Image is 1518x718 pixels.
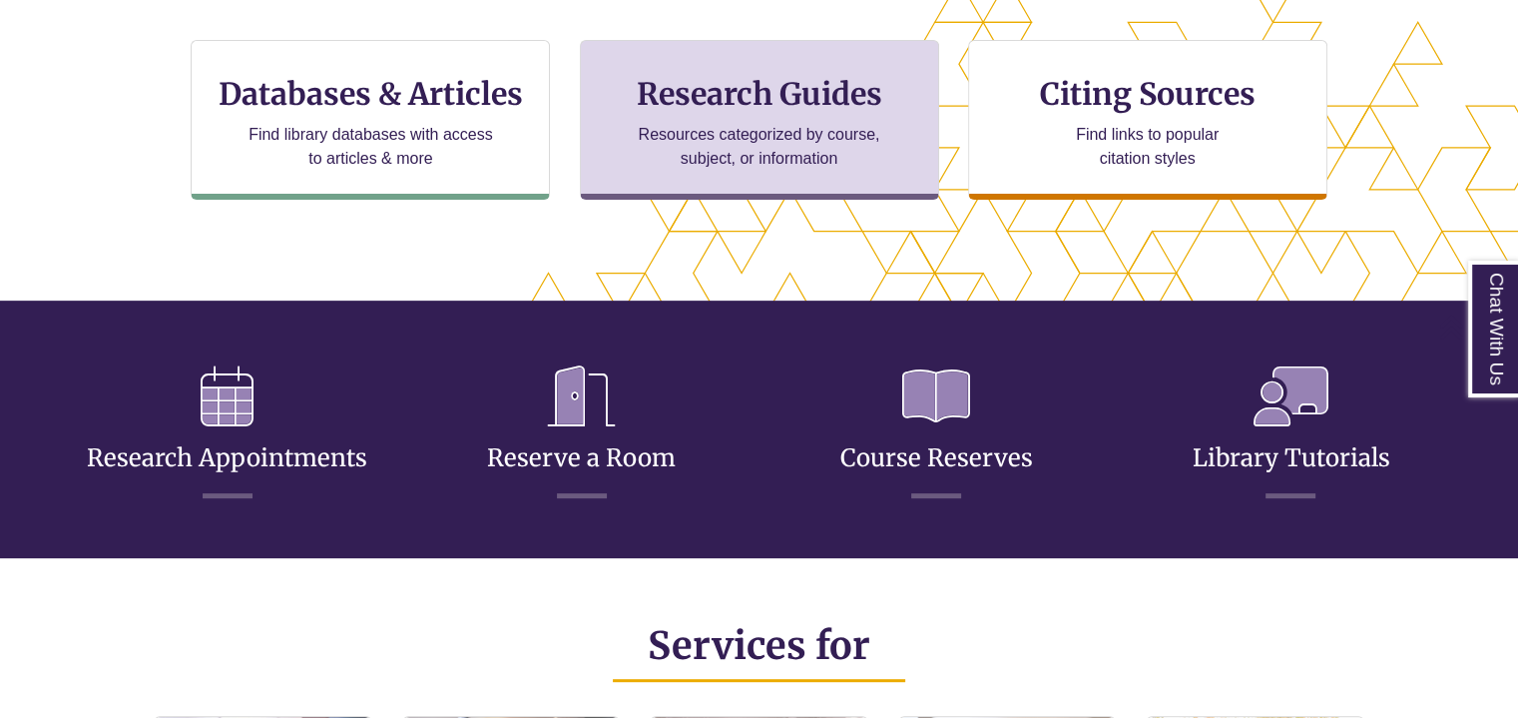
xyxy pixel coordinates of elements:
p: Find links to popular citation styles [1050,123,1245,171]
span: Services for [648,622,870,669]
p: Resources categorized by course, subject, or information [629,123,889,171]
a: Back to Top [1438,314,1513,341]
a: Databases & Articles Find library databases with access to articles & more [191,40,550,200]
h3: Citing Sources [1026,75,1269,113]
a: Research Guides Resources categorized by course, subject, or information [580,40,939,200]
a: Course Reserves [840,394,1033,473]
a: Reserve a Room [487,394,676,473]
a: Citing Sources Find links to popular citation styles [968,40,1327,200]
p: Find library databases with access to articles & more [241,123,501,171]
h3: Research Guides [597,75,922,113]
a: Library Tutorials [1192,394,1389,473]
h3: Databases & Articles [208,75,533,113]
a: Research Appointments [87,394,367,473]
